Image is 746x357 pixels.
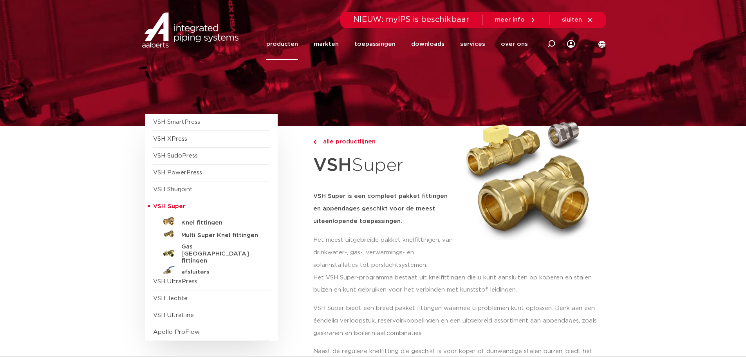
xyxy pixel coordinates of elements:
a: VSH UltraPress [153,279,197,285]
a: VSH UltraLine [153,312,194,318]
strong: VSH [313,156,352,174]
a: services [460,28,485,60]
a: VSH Shurjoint [153,187,193,192]
a: Knel fittingen [153,215,270,228]
h1: Super [313,150,455,181]
a: markten [314,28,339,60]
nav: Menu [266,28,528,60]
span: NIEUW: myIPS is beschikbaar [353,16,470,24]
a: Multi Super Knel fittingen [153,228,270,240]
h5: afsluiters [181,269,259,276]
span: sluiten [562,17,582,23]
p: VSH Super biedt een breed pakket fittingen waarmee u problemen kunt oplossen. Denk aan een ééndel... [313,302,601,340]
a: sluiten [562,16,594,24]
h5: VSH Super is een compleet pakket fittingen en appendages geschikt voor de meest uiteenlopende toe... [313,190,455,228]
p: Het meest uitgebreide pakket knelfittingen, van drinkwater-, gas-, verwarmings- en solarinstallat... [313,234,455,272]
a: alle productlijnen [313,137,455,147]
span: alle productlijnen [318,139,376,145]
a: VSH Tectite [153,295,188,301]
a: Gas [GEOGRAPHIC_DATA] fittingen [153,240,270,265]
a: afsluiters [153,265,270,277]
a: VSH SudoPress [153,153,198,159]
h5: Gas [GEOGRAPHIC_DATA] fittingen [181,243,259,265]
img: chevron-right.svg [313,140,316,145]
a: VSH PowerPress [153,170,202,176]
a: producten [266,28,298,60]
p: Het VSH Super-programma bestaat uit knelfittingen die u kunt aansluiten op koperen en stalen buiz... [313,272,601,297]
h5: Multi Super Knel fittingen [181,232,259,239]
span: VSH Super [153,203,185,209]
a: VSH SmartPress [153,119,200,125]
a: VSH XPress [153,136,187,142]
a: toepassingen [354,28,396,60]
a: meer info [495,16,536,24]
a: downloads [411,28,444,60]
a: Apollo ProFlow [153,329,200,335]
h5: Knel fittingen [181,219,259,227]
a: over ons [501,28,528,60]
div: my IPS [567,28,575,60]
span: meer info [495,17,525,23]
